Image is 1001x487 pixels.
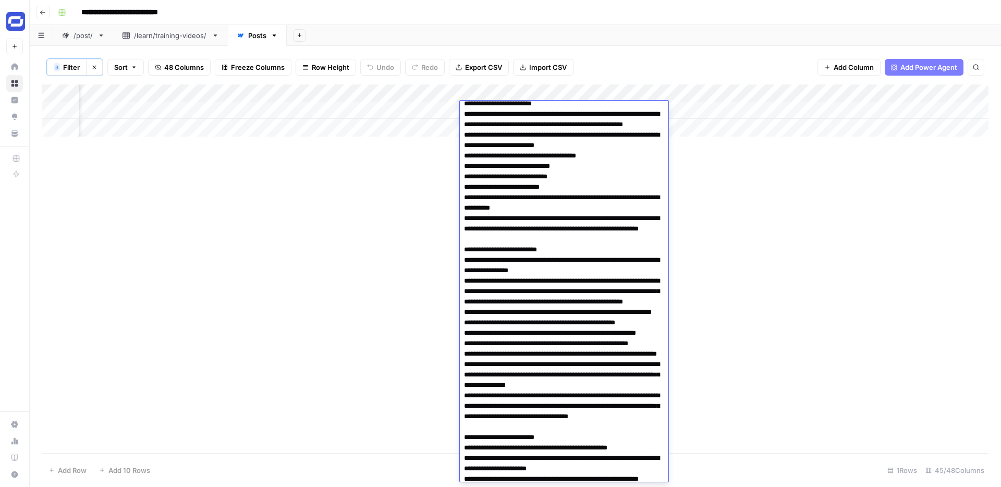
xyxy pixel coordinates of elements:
[6,58,23,75] a: Home
[58,465,87,476] span: Add Row
[6,8,23,34] button: Workspace: Synthesia
[42,462,93,479] button: Add Row
[54,63,60,71] div: 3
[215,59,291,76] button: Freeze Columns
[53,25,114,46] a: /post/
[6,75,23,92] a: Browse
[6,12,25,31] img: Synthesia Logo
[817,59,881,76] button: Add Column
[6,92,23,108] a: Insights
[6,466,23,483] button: Help + Support
[513,59,573,76] button: Import CSV
[6,416,23,433] a: Settings
[376,62,394,72] span: Undo
[228,25,287,46] a: Posts
[529,62,567,72] span: Import CSV
[114,62,128,72] span: Sort
[6,433,23,449] a: Usage
[74,30,93,41] div: /post/
[6,449,23,466] a: Learning Hub
[148,59,211,76] button: 48 Columns
[312,62,349,72] span: Row Height
[405,59,445,76] button: Redo
[231,62,285,72] span: Freeze Columns
[47,59,86,76] button: 3Filter
[360,59,401,76] button: Undo
[449,59,509,76] button: Export CSV
[6,125,23,142] a: Your Data
[921,462,988,479] div: 45/48 Columns
[114,25,228,46] a: /learn/training-videos/
[63,62,80,72] span: Filter
[134,30,207,41] div: /learn/training-videos/
[421,62,438,72] span: Redo
[885,59,963,76] button: Add Power Agent
[883,462,921,479] div: 1 Rows
[164,62,204,72] span: 48 Columns
[6,108,23,125] a: Opportunities
[93,462,156,479] button: Add 10 Rows
[55,63,58,71] span: 3
[248,30,266,41] div: Posts
[465,62,502,72] span: Export CSV
[900,62,957,72] span: Add Power Agent
[296,59,356,76] button: Row Height
[834,62,874,72] span: Add Column
[107,59,144,76] button: Sort
[108,465,150,476] span: Add 10 Rows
